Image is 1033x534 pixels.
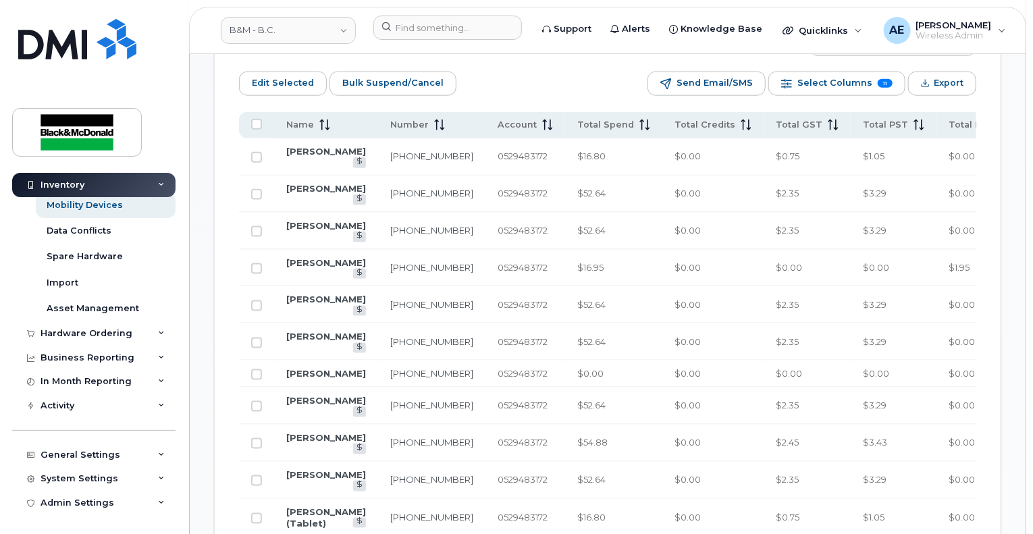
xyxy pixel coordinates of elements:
span: 0529483172 [498,400,548,410]
span: $52.64 [577,299,606,310]
span: $16.80 [577,151,606,161]
span: $0.00 [577,368,604,379]
span: Total PST [863,119,908,131]
a: [PHONE_NUMBER] [390,188,473,198]
a: View Last Bill [353,232,366,242]
span: $0.00 [949,188,975,198]
span: $52.64 [577,188,606,198]
span: $0.00 [674,474,701,485]
span: $52.64 [577,400,606,410]
span: $3.29 [863,400,886,410]
span: $0.00 [674,400,701,410]
a: View Last Bill [353,444,366,454]
span: $16.95 [577,262,604,273]
a: [PERSON_NAME] [286,183,366,194]
a: [PERSON_NAME] [286,294,366,304]
span: $0.00 [776,368,802,379]
a: [PHONE_NUMBER] [390,400,473,410]
a: [PERSON_NAME] [286,368,366,379]
span: 0529483172 [498,474,548,485]
span: $0.00 [674,262,701,273]
span: $2.35 [776,188,799,198]
a: Knowledge Base [660,16,772,43]
span: $16.80 [577,512,606,523]
a: [PERSON_NAME] [286,469,366,480]
span: $54.88 [577,437,608,448]
span: $0.00 [949,336,975,347]
span: Edit Selected [252,73,314,93]
a: [PERSON_NAME] [286,146,366,157]
span: $3.43 [863,437,887,448]
span: $2.35 [776,474,799,485]
input: Find something... [373,16,522,40]
div: Quicklinks [773,17,872,44]
span: Total Credits [674,119,735,131]
span: $52.64 [577,225,606,236]
span: $0.00 [949,368,975,379]
span: $1.95 [949,262,970,273]
span: 0529483172 [498,188,548,198]
span: $0.00 [949,512,975,523]
span: $0.00 [949,225,975,236]
a: [PERSON_NAME] (Tablet) [286,506,366,530]
span: $3.29 [863,336,886,347]
span: $0.00 [863,368,889,379]
span: $3.29 [863,225,886,236]
span: $2.45 [776,437,799,448]
a: [PHONE_NUMBER] [390,262,473,273]
a: [PERSON_NAME] [286,432,366,443]
span: 0529483172 [498,336,548,347]
a: [PHONE_NUMBER] [390,299,473,310]
span: $2.35 [776,336,799,347]
span: $0.00 [674,336,701,347]
span: $1.05 [863,151,884,161]
span: $52.64 [577,336,606,347]
a: View Last Bill [353,269,366,279]
a: [PERSON_NAME] [286,257,366,268]
span: $0.00 [863,262,889,273]
span: 0529483172 [498,368,548,379]
span: 0529483172 [498,225,548,236]
span: Number [390,119,429,131]
span: [PERSON_NAME] [916,20,992,30]
span: 11 [878,79,893,88]
span: $0.00 [949,474,975,485]
a: [PHONE_NUMBER] [390,151,473,161]
a: B&M - B.C. [221,17,356,44]
button: Select Columns 11 [768,72,905,96]
span: $0.00 [674,299,701,310]
span: $0.00 [674,225,701,236]
span: Name [286,119,314,131]
a: Support [533,16,601,43]
a: View Last Bill [353,157,366,167]
button: Edit Selected [239,72,327,96]
span: 0529483172 [498,262,548,273]
a: View Last Bill [353,343,366,353]
a: [PHONE_NUMBER] [390,437,473,448]
a: View Last Bill [353,518,366,528]
span: 0529483172 [498,512,548,523]
span: $0.00 [949,437,975,448]
span: Knowledge Base [681,22,762,36]
a: Alerts [601,16,660,43]
span: $52.64 [577,474,606,485]
span: Total Spend [577,119,634,131]
span: $0.75 [776,151,799,161]
span: Send Email/SMS [677,73,753,93]
button: Bulk Suspend/Cancel [329,72,456,96]
span: 0529483172 [498,151,548,161]
a: [PERSON_NAME] [286,395,366,406]
span: Alerts [622,22,650,36]
button: Send Email/SMS [647,72,766,96]
span: AE [890,22,905,38]
span: $2.35 [776,400,799,410]
span: $0.00 [674,188,701,198]
a: [PHONE_NUMBER] [390,336,473,347]
span: Export [934,73,963,93]
span: $0.00 [949,400,975,410]
span: $3.29 [863,299,886,310]
a: [PHONE_NUMBER] [390,368,473,379]
span: $0.00 [776,262,802,273]
a: [PERSON_NAME] [286,331,366,342]
span: $0.00 [949,299,975,310]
